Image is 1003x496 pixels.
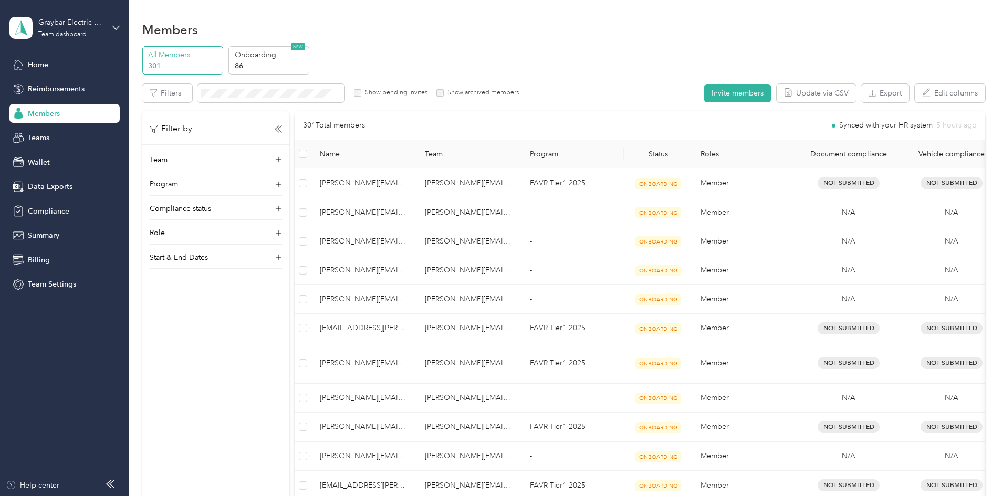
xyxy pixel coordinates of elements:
[624,168,692,198] td: ONBOARDING
[150,203,211,214] p: Compliance status
[818,421,880,433] span: Not Submitted
[704,84,771,102] button: Invite members
[635,207,681,218] span: ONBOARDING
[521,227,624,256] td: -
[521,198,624,227] td: -
[635,358,681,369] span: ONBOARDING
[416,168,521,198] td: janeece.layman@graybar.com
[521,256,624,285] td: -
[28,230,59,241] span: Summary
[818,322,880,334] span: Not Submitted
[692,314,797,343] td: Member
[521,285,624,314] td: -
[692,256,797,285] td: Member
[921,322,983,334] span: Not Submitted
[320,357,408,369] span: [PERSON_NAME][EMAIL_ADDRESS][PERSON_NAME][DOMAIN_NAME]
[521,413,624,442] td: FAVR Tier1 2025
[842,265,855,276] span: N/A
[521,140,624,168] th: Program
[320,207,408,218] span: [PERSON_NAME][EMAIL_ADDRESS][PERSON_NAME][DOMAIN_NAME]
[150,122,192,135] p: Filter by
[28,181,72,192] span: Data Exports
[692,140,797,168] th: Roles
[416,343,521,384] td: arturo.apodaca@graybar.com
[624,198,692,227] td: ONBOARDING
[235,49,306,60] p: Onboarding
[311,227,416,256] td: christopher.garrick@graybar.com
[624,140,692,168] th: Status
[921,421,983,433] span: Not Submitted
[806,150,892,159] div: Document compliance
[311,198,416,227] td: brennan.weaver@graybar.com
[839,122,933,129] span: Synced with your HR system
[311,413,416,442] td: jensen.wenrick@graybar.com
[818,177,880,189] span: Not Submitted
[361,88,427,98] label: Show pending invites
[624,413,692,442] td: ONBOARDING
[444,88,519,98] label: Show archived members
[320,150,408,159] span: Name
[311,343,416,384] td: hector.avila@graybar.com
[842,236,855,247] span: N/A
[921,177,983,189] span: Not Submitted
[416,384,521,413] td: janeece.layman@graybar.com
[945,294,958,303] span: N/A
[6,480,59,491] button: Help center
[521,168,624,198] td: FAVR Tier1 2025
[320,236,408,247] span: [PERSON_NAME][EMAIL_ADDRESS][PERSON_NAME][DOMAIN_NAME]
[945,208,958,217] span: N/A
[320,450,408,462] span: [PERSON_NAME][EMAIL_ADDRESS][PERSON_NAME][DOMAIN_NAME]
[624,285,692,314] td: ONBOARDING
[416,285,521,314] td: david.bender@graybar.com
[320,265,408,276] span: [PERSON_NAME][EMAIL_ADDRESS][PERSON_NAME][DOMAIN_NAME]
[320,177,408,189] span: [PERSON_NAME][EMAIL_ADDRESS][DOMAIN_NAME]
[692,198,797,227] td: Member
[635,480,681,491] span: ONBOARDING
[624,343,692,384] td: ONBOARDING
[945,393,958,402] span: N/A
[635,323,681,334] span: ONBOARDING
[416,256,521,285] td: cory.chaney@graybar.com
[38,31,87,38] div: Team dashboard
[842,207,855,218] span: N/A
[635,422,681,433] span: ONBOARDING
[624,442,692,471] td: ONBOARDING
[416,314,521,343] td: robert.janociak@graybar.com
[521,442,624,471] td: -
[624,384,692,413] td: ONBOARDING
[416,198,521,227] td: brennan.weaver@graybar.com
[150,178,178,189] p: Program
[28,132,49,143] span: Teams
[692,343,797,384] td: Member
[416,227,521,256] td: christopher.garrick@graybar.com
[842,392,855,404] span: N/A
[142,24,198,35] h1: Members
[28,255,50,266] span: Billing
[921,357,983,369] span: Not Submitted
[624,314,692,343] td: ONBOARDING
[818,357,880,369] span: Not Submitted
[28,83,85,94] span: Reimbursements
[692,384,797,413] td: Member
[311,285,416,314] td: david.bender@graybar.com
[915,84,985,102] button: Edit columns
[692,442,797,471] td: Member
[38,17,104,28] div: Graybar Electric Company, Inc
[311,384,416,413] td: janeece.layman@graybar.com
[150,154,168,165] p: Team
[303,120,365,131] p: 301 Total members
[150,252,208,263] p: Start & End Dates
[521,314,624,343] td: FAVR Tier1 2025
[842,450,855,462] span: N/A
[692,168,797,198] td: Member
[521,384,624,413] td: -
[148,49,220,60] p: All Members
[320,293,408,305] span: [PERSON_NAME][EMAIL_ADDRESS][PERSON_NAME][DOMAIN_NAME]
[235,60,306,71] p: 86
[944,437,1003,496] iframe: Everlance-gr Chat Button Frame
[291,43,305,50] span: NEW
[842,293,855,305] span: N/A
[818,479,880,491] span: Not Submitted
[635,393,681,404] span: ONBOARDING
